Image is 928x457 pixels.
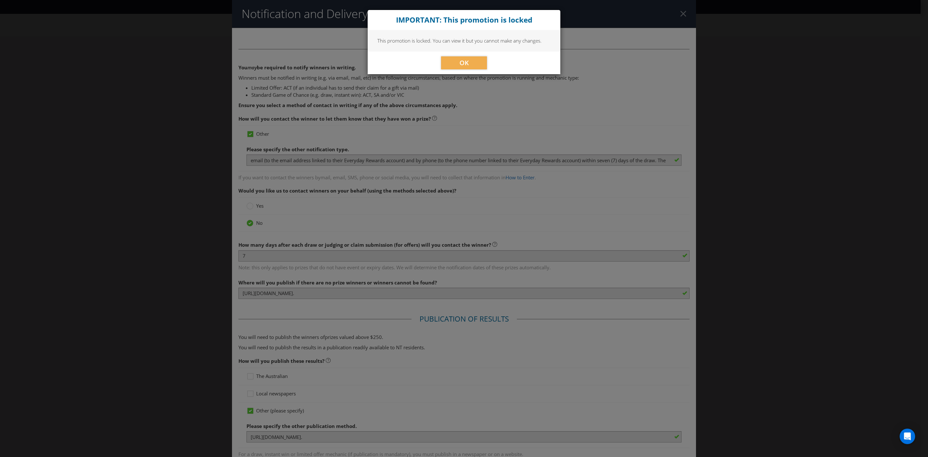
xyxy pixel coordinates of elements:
[368,10,560,30] div: Close
[368,30,560,51] div: This promotion is locked. You can view it but you cannot make any changes.
[441,56,487,69] button: OK
[900,429,915,444] div: Open Intercom Messenger
[396,15,532,25] strong: IMPORTANT: This promotion is locked
[459,58,469,67] span: OK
